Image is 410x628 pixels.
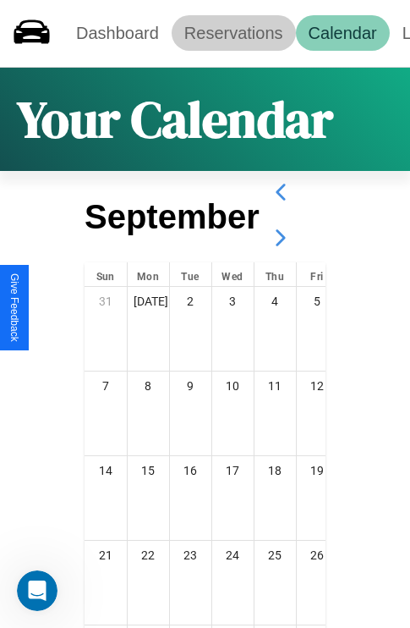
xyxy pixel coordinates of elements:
a: Dashboard [63,15,172,51]
div: Tue [170,262,211,286]
div: 25 [254,541,296,570]
div: 21 [85,541,127,570]
div: 17 [212,456,254,485]
h1: Your Calendar [17,85,333,154]
div: 8 [128,372,169,400]
div: 14 [85,456,127,485]
div: 11 [254,372,296,400]
div: Fri [297,262,338,286]
div: 12 [297,372,338,400]
div: 3 [212,287,254,316]
div: Wed [212,262,254,286]
div: 19 [297,456,338,485]
div: 26 [297,541,338,570]
div: 15 [128,456,169,485]
div: 18 [254,456,296,485]
div: Give Feedback [8,273,20,342]
div: 16 [170,456,211,485]
div: [DATE] [128,287,169,316]
div: Thu [254,262,296,286]
div: 2 [170,287,211,316]
div: 22 [128,541,169,570]
div: Mon [128,262,169,286]
div: 5 [297,287,338,316]
div: 4 [254,287,296,316]
div: Sun [85,262,127,286]
h2: September [85,198,260,236]
iframe: Intercom live chat [17,570,57,611]
div: 31 [85,287,127,316]
a: Reservations [172,15,296,51]
div: 24 [212,541,254,570]
div: 7 [85,372,127,400]
div: 10 [212,372,254,400]
a: Calendar [296,15,390,51]
div: 23 [170,541,211,570]
div: 9 [170,372,211,400]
